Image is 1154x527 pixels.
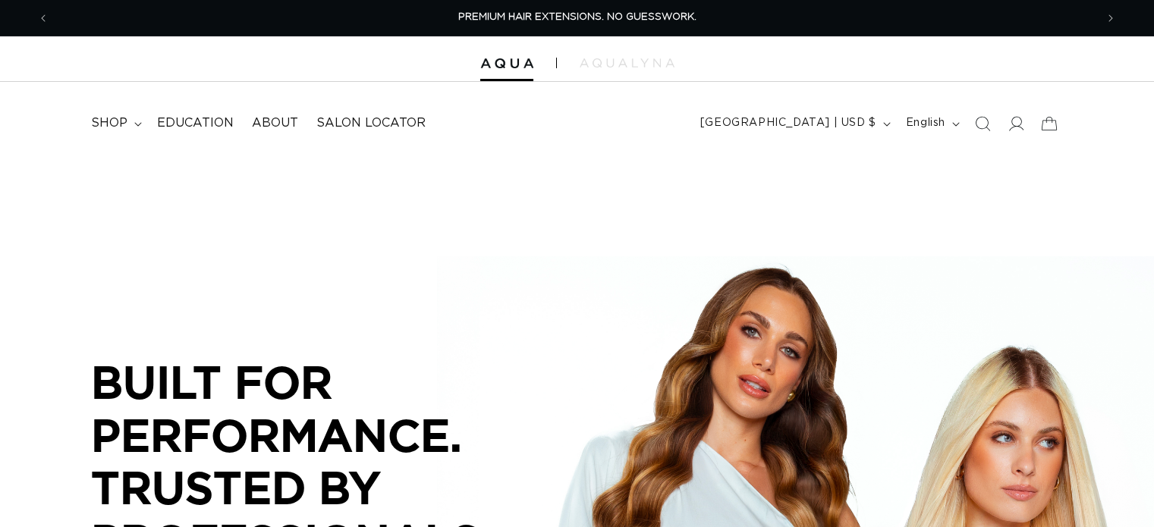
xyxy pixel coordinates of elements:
span: shop [91,115,127,131]
button: Previous announcement [27,4,60,33]
button: Next announcement [1094,4,1127,33]
a: Salon Locator [307,106,435,140]
button: English [897,109,966,138]
img: aqualyna.com [580,58,674,67]
a: About [243,106,307,140]
summary: Search [966,107,999,140]
span: PREMIUM HAIR EXTENSIONS. NO GUESSWORK. [458,12,696,22]
span: [GEOGRAPHIC_DATA] | USD $ [700,115,876,131]
a: Education [148,106,243,140]
span: English [906,115,945,131]
span: Education [157,115,234,131]
span: Salon Locator [316,115,426,131]
button: [GEOGRAPHIC_DATA] | USD $ [691,109,897,138]
summary: shop [82,106,148,140]
img: Aqua Hair Extensions [480,58,533,69]
span: About [252,115,298,131]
